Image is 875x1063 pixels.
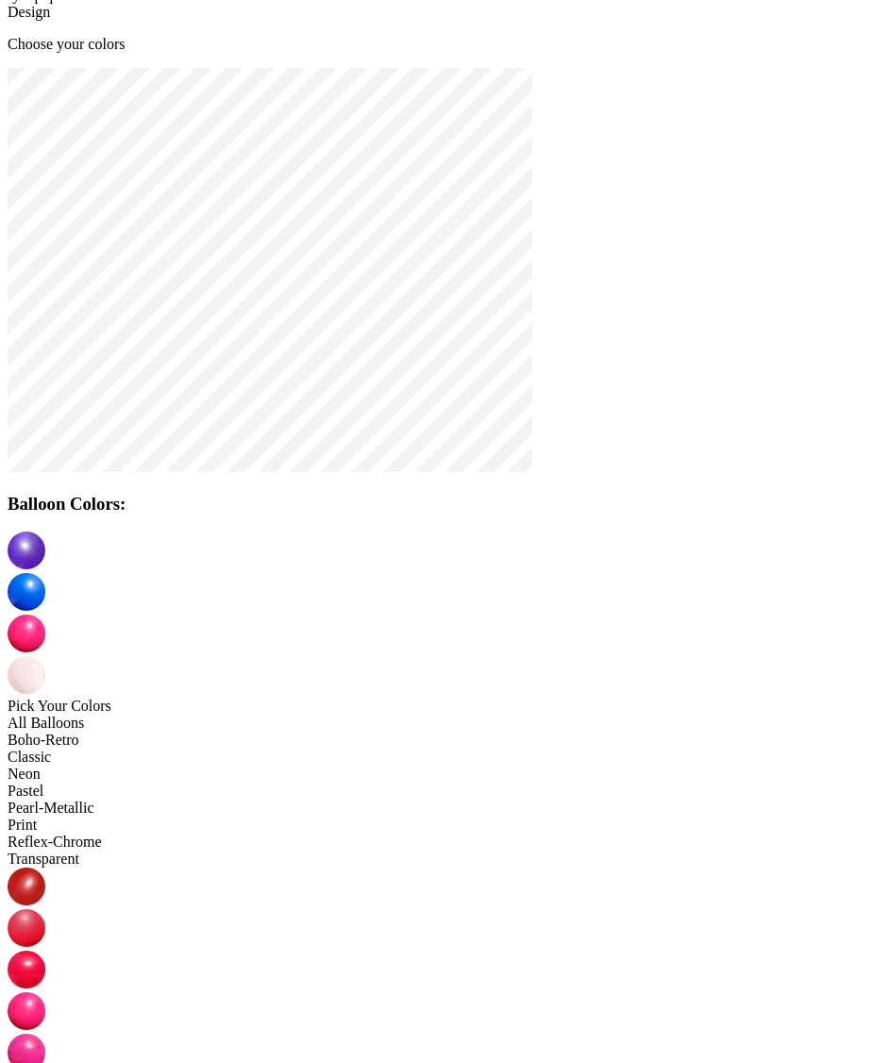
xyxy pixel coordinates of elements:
div: Reflex-Chrome [8,834,867,851]
div: Color option 1 [8,868,867,909]
p: Choose your colors [8,36,867,53]
img: Color option 3 [8,951,45,988]
div: Classic [8,749,867,766]
div: Boho-Retro [8,732,867,749]
img: Color option 4 [8,992,45,1030]
div: Color option 4 [8,992,867,1034]
div: Transparent [8,851,867,868]
div: Neon [8,766,867,783]
div: Pastel [8,783,867,800]
div: Print [8,817,867,834]
div: All Balloons [8,715,867,732]
div: Color option 3 [8,951,867,992]
img: Color option 2 [8,909,45,947]
div: Pick Your Colors [8,698,867,715]
h3: Balloon Colors: [8,494,867,515]
div: Color option 2 [8,909,867,951]
img: Color option 1 [8,868,45,905]
div: Design [8,4,867,21]
div: Pearl-Metallic [8,800,867,817]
